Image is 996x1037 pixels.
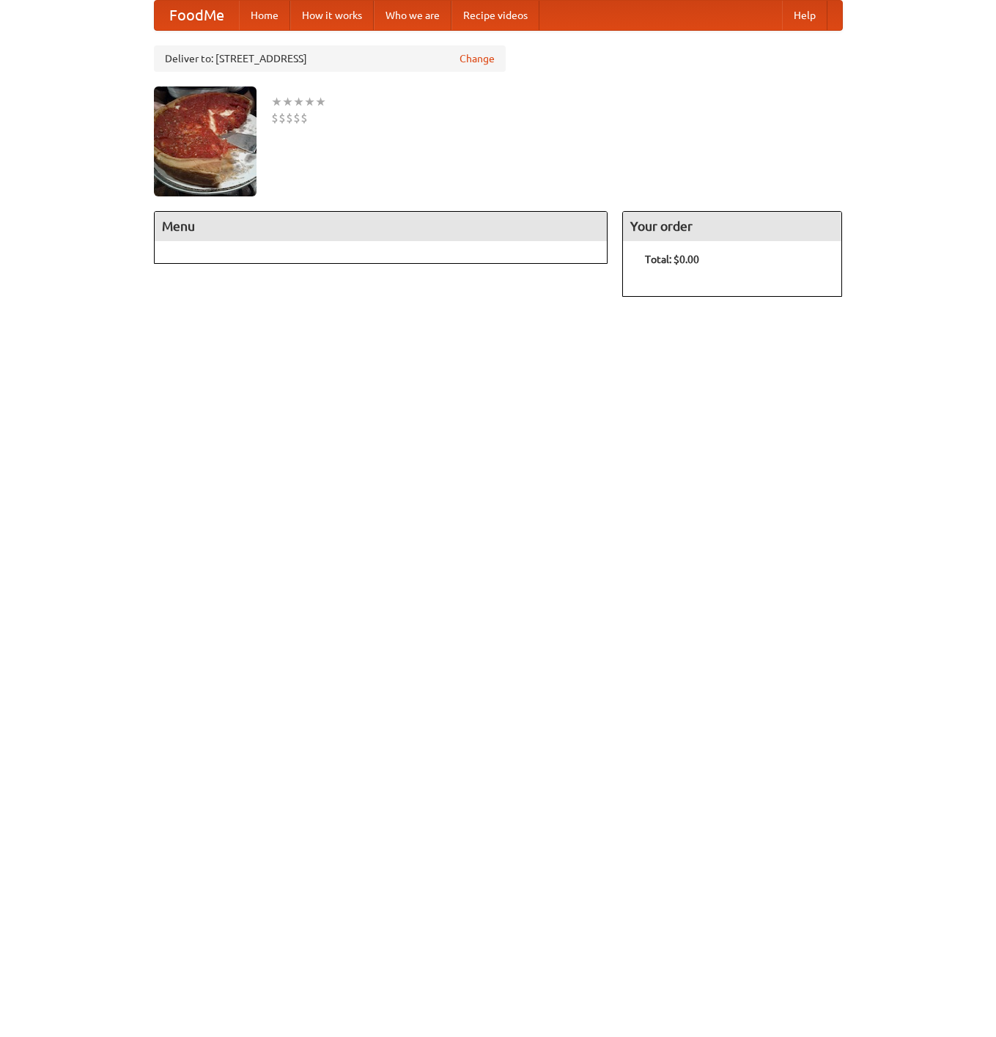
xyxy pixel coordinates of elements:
li: ★ [315,94,326,110]
a: Change [460,51,495,66]
a: Who we are [374,1,451,30]
li: ★ [271,94,282,110]
a: FoodMe [155,1,239,30]
a: How it works [290,1,374,30]
a: Help [782,1,827,30]
h4: Your order [623,212,841,241]
li: $ [278,110,286,126]
h4: Menu [155,212,608,241]
a: Recipe videos [451,1,539,30]
img: angular.jpg [154,86,257,196]
li: ★ [304,94,315,110]
li: $ [286,110,293,126]
li: $ [271,110,278,126]
li: ★ [282,94,293,110]
li: ★ [293,94,304,110]
a: Home [239,1,290,30]
div: Deliver to: [STREET_ADDRESS] [154,45,506,72]
b: Total: $0.00 [645,254,699,265]
li: $ [293,110,300,126]
li: $ [300,110,308,126]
